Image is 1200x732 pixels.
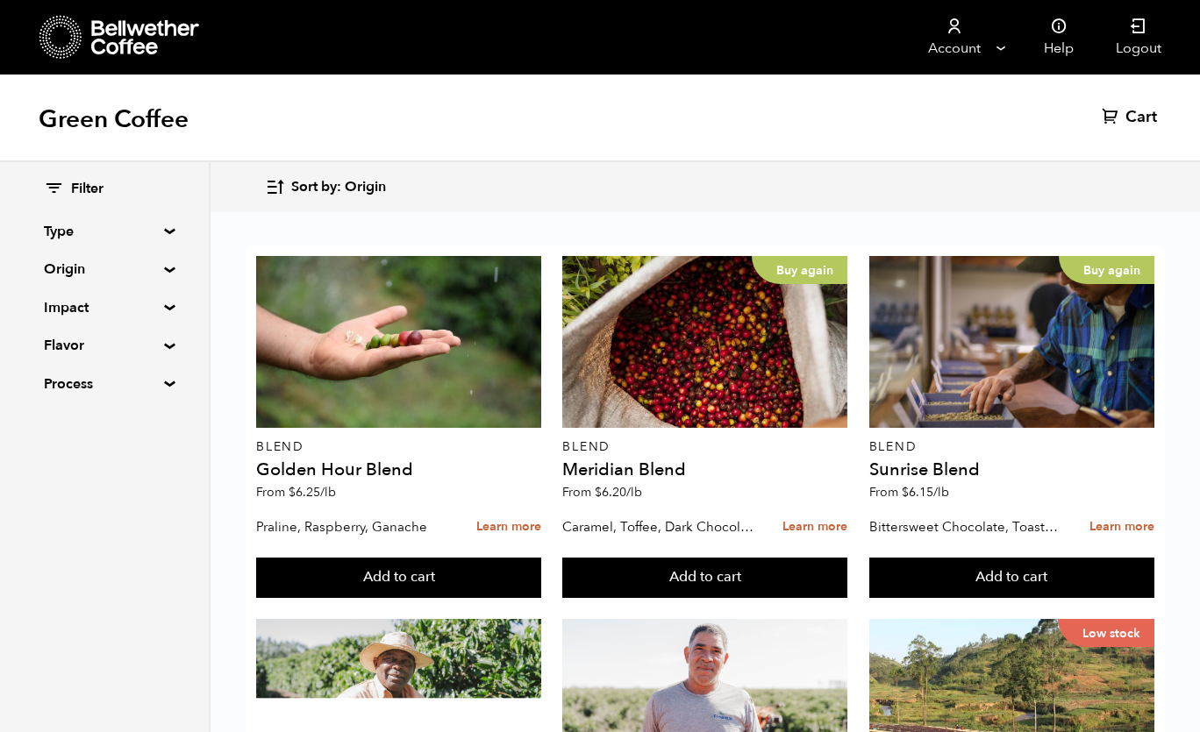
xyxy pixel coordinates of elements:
[1125,107,1157,128] span: Cart
[1059,256,1154,284] p: Buy again
[1058,619,1154,647] p: Low stock
[256,558,541,598] button: Add to cart
[626,484,642,501] span: /lb
[289,484,296,501] span: $
[562,441,847,453] p: Blend
[869,558,1154,598] button: Add to cart
[289,484,336,501] bdi: 6.25
[902,484,909,501] span: $
[869,461,1154,479] h4: Sunrise Blend
[869,256,1154,428] a: Buy again
[562,514,756,540] p: Caramel, Toffee, Dark Chocolate
[256,461,541,479] h4: Golden Hour Blend
[782,508,847,546] a: Learn more
[595,484,602,501] span: $
[44,335,165,356] summary: Flavor
[869,441,1154,453] p: Blend
[869,514,1063,540] p: Bittersweet Chocolate, Toasted Marshmallow, Candied Orange, Praline
[595,484,642,501] bdi: 6.20
[256,441,541,453] p: Blend
[265,167,386,208] button: Sort by: Origin
[39,103,189,135] h1: Green Coffee
[1102,107,1161,128] a: Cart
[256,484,336,501] span: From
[562,256,847,428] a: Buy again
[562,484,642,501] span: From
[933,484,949,501] span: /lb
[44,297,165,318] summary: Impact
[44,259,165,280] summary: Origin
[44,373,165,394] summary: Process
[752,256,847,284] p: Buy again
[291,178,386,197] span: Sort by: Origin
[869,484,949,501] span: From
[562,461,847,479] h4: Meridian Blend
[476,508,541,546] a: Learn more
[902,484,949,501] bdi: 6.15
[256,514,450,540] p: Praline, Raspberry, Ganache
[71,180,104,199] span: Filter
[44,221,165,242] summary: Type
[320,484,336,501] span: /lb
[562,558,847,598] button: Add to cart
[1089,508,1154,546] a: Learn more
